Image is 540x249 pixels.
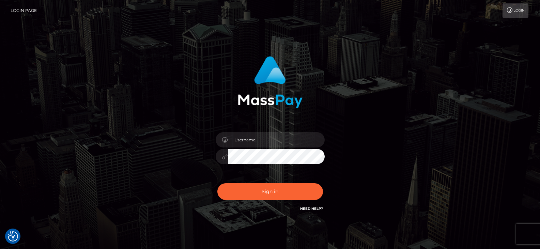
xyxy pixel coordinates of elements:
img: MassPay Login [238,56,303,108]
button: Sign in [217,183,323,200]
a: Need Help? [300,206,323,211]
a: Login Page [11,3,37,18]
a: Login [503,3,528,18]
img: Revisit consent button [8,231,18,242]
input: Username... [228,132,325,147]
button: Consent Preferences [8,231,18,242]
